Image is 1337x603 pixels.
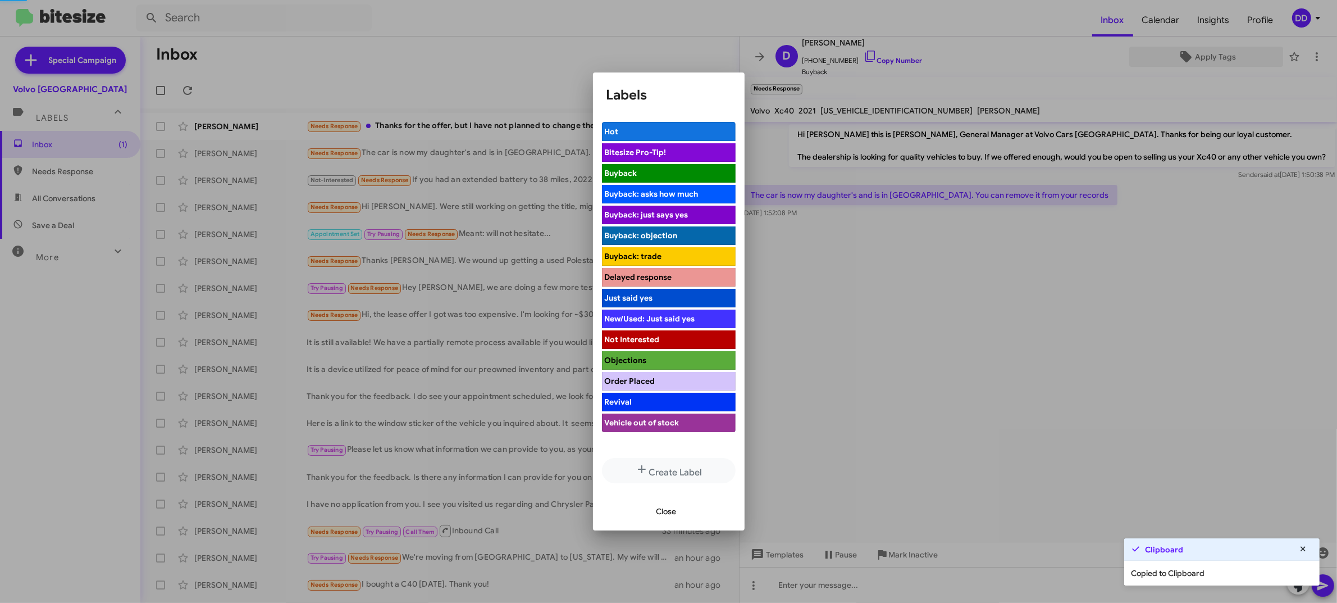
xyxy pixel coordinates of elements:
[605,189,699,199] span: Buyback: asks how much
[605,210,688,220] span: Buyback: just says yes
[1124,561,1320,586] div: Copied to Clipboard
[605,314,695,324] span: New/Used: Just said yes
[605,126,619,137] span: Hot
[605,418,679,428] span: Vehicle out of stock
[605,293,653,303] span: Just said yes
[605,251,662,261] span: Buyback: trade
[647,501,686,522] button: Close
[605,397,632,407] span: Revival
[605,272,672,282] span: Delayed response
[656,501,677,522] span: Close
[605,355,647,365] span: Objections
[1146,544,1184,555] strong: Clipboard
[606,86,731,104] h1: Labels
[602,458,736,483] button: Create Label
[605,376,655,386] span: Order Placed
[605,334,660,344] span: Not Interested
[605,230,678,241] span: Buyback: objection
[605,147,667,157] span: Bitesize Pro-Tip!
[605,168,637,178] span: Buyback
